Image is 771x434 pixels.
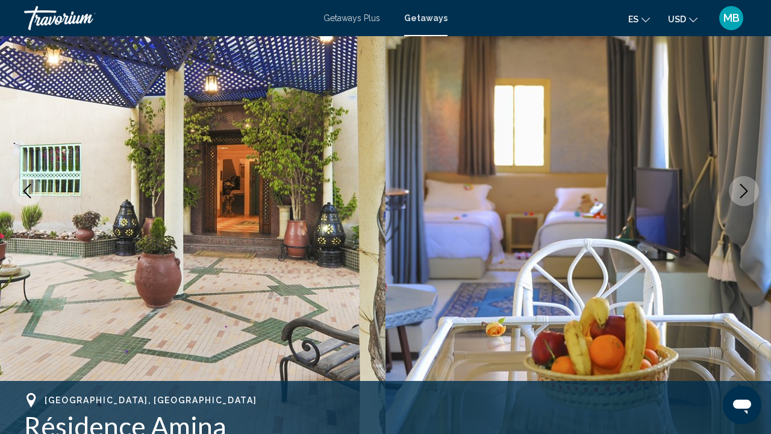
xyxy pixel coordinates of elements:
[12,176,42,206] button: Previous image
[45,395,257,405] span: [GEOGRAPHIC_DATA], [GEOGRAPHIC_DATA]
[404,13,448,23] a: Getaways
[723,12,740,24] span: MB
[668,14,686,24] span: USD
[323,13,380,23] a: Getaways Plus
[628,10,650,28] button: Change language
[729,176,759,206] button: Next image
[716,5,747,31] button: User Menu
[628,14,638,24] span: es
[723,386,761,424] iframe: Botón para iniciar la ventana de mensajería
[24,6,311,30] a: Travorium
[668,10,698,28] button: Change currency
